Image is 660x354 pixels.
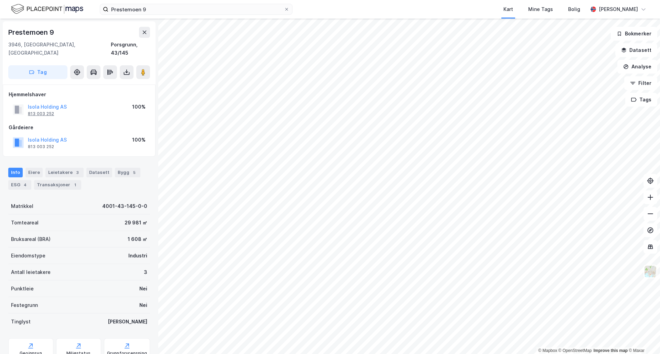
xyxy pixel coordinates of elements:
div: Porsgrunn, 43/145 [111,41,150,57]
div: Mine Tags [528,5,553,13]
div: Bruksareal (BRA) [11,235,51,243]
div: Tomteareal [11,219,39,227]
div: 3 [74,169,81,176]
div: Bolig [568,5,580,13]
div: 100% [132,136,146,144]
div: Info [8,168,23,177]
div: 3 [144,268,147,276]
div: Punktleie [11,285,34,293]
button: Filter [624,76,657,90]
div: Eiendomstype [11,252,45,260]
div: Tinglyst [11,318,31,326]
button: Datasett [615,43,657,57]
iframe: Chat Widget [626,321,660,354]
input: Søk på adresse, matrikkel, gårdeiere, leietakere eller personer [108,4,284,14]
div: [PERSON_NAME] [108,318,147,326]
button: Bokmerker [611,27,657,41]
a: OpenStreetMap [558,348,592,353]
div: Kart [503,5,513,13]
div: Nei [139,301,147,309]
div: 3946, [GEOGRAPHIC_DATA], [GEOGRAPHIC_DATA] [8,41,111,57]
img: Z [644,265,657,278]
a: Mapbox [538,348,557,353]
div: 813 003 252 [28,111,54,117]
div: Leietakere [45,168,84,177]
div: 5 [131,169,138,176]
div: Hjemmelshaver [9,90,150,99]
div: Datasett [86,168,112,177]
div: Eiere [25,168,43,177]
img: logo.f888ab2527a4732fd821a326f86c7f29.svg [11,3,83,15]
div: ESG [8,180,31,190]
div: 1 608 ㎡ [128,235,147,243]
div: Antall leietakere [11,268,51,276]
button: Analyse [617,60,657,74]
div: Bygg [115,168,140,177]
div: Festegrunn [11,301,38,309]
div: 100% [132,103,146,111]
div: 813 003 252 [28,144,54,150]
button: Tags [625,93,657,107]
a: Improve this map [594,348,628,353]
div: Matrikkel [11,202,33,210]
div: 1 [72,181,78,188]
div: Prestemoen 9 [8,27,55,38]
div: Gårdeiere [9,123,150,132]
div: [PERSON_NAME] [599,5,638,13]
div: 4001-43-145-0-0 [102,202,147,210]
button: Tag [8,65,67,79]
div: 4 [22,181,29,188]
div: Kontrollprogram for chat [626,321,660,354]
div: Industri [128,252,147,260]
div: Nei [139,285,147,293]
div: 29 981 ㎡ [125,219,147,227]
div: Transaksjoner [34,180,81,190]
